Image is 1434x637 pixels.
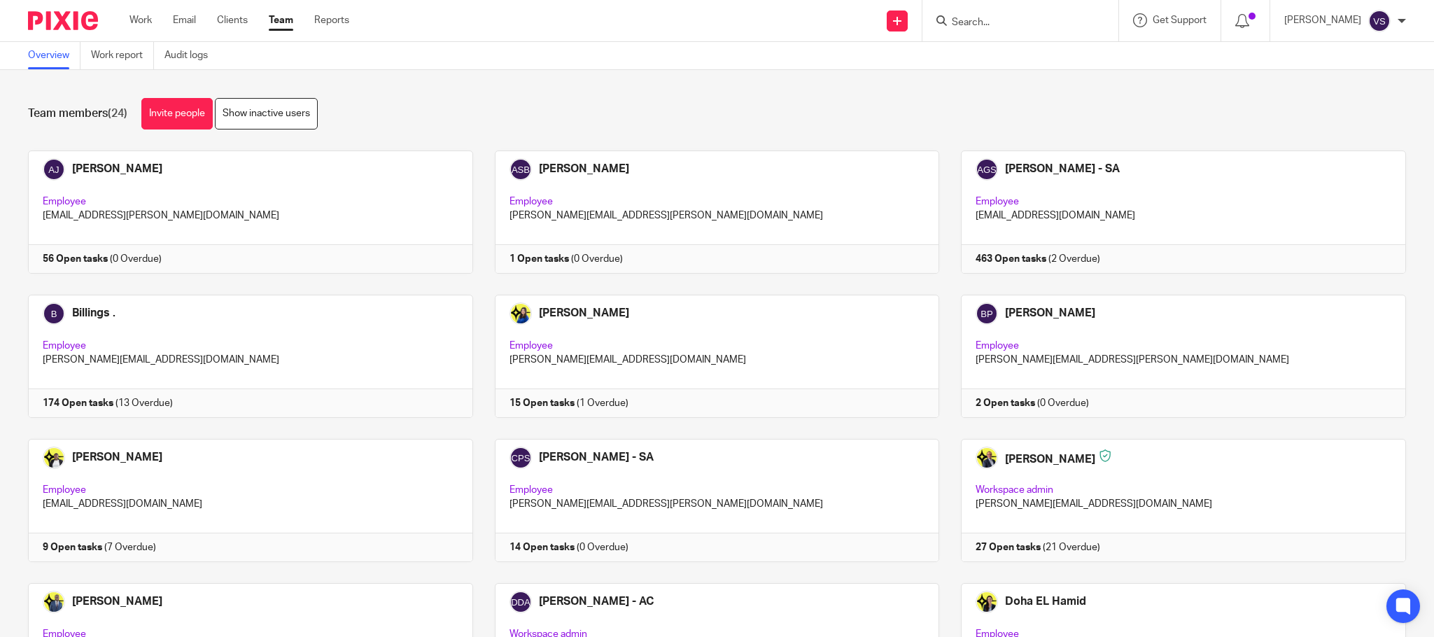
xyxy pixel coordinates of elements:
img: Pixie [28,11,98,30]
a: Work report [91,42,154,69]
span: Get Support [1153,15,1207,25]
a: Overview [28,42,80,69]
input: Search [950,17,1076,29]
a: Invite people [141,98,213,129]
img: svg%3E [1368,10,1391,32]
a: Audit logs [164,42,218,69]
h1: Team members [28,106,127,121]
a: Reports [314,13,349,27]
a: Work [129,13,152,27]
a: Clients [217,13,248,27]
span: (24) [108,108,127,119]
a: Team [269,13,293,27]
a: Show inactive users [215,98,318,129]
a: Email [173,13,196,27]
p: [PERSON_NAME] [1284,13,1361,27]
